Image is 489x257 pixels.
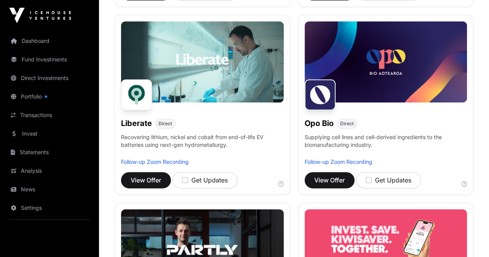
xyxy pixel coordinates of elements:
iframe: Chat Widget [450,220,489,257]
a: Statements [6,144,93,161]
a: Portfolio [6,88,93,105]
div: Get Updates [366,175,411,185]
span: Direct [158,121,172,127]
h1: Opo Bio [305,118,334,129]
a: Follow-up Zoom Recording [121,158,189,165]
img: Opo-Bio-Banner.jpg [305,21,467,102]
img: Icehouse Ventures Logo [9,8,71,23]
button: View Offer [305,172,354,188]
a: News [6,181,93,198]
p: Recovering lithium, nickel and cobalt from end-of-life EV batteries using next-gen hydrometallurgy. [121,133,284,158]
img: Liberate-Banner.jpg [121,21,284,102]
a: Follow-up Zoom Recording [305,158,372,165]
img: Liberate [121,79,152,110]
a: Direct Investments [6,70,93,87]
a: Analysis [6,162,93,179]
a: Transactions [6,107,93,124]
span: View Offer [131,175,161,185]
a: Dashboard [6,32,93,49]
span: Direct [340,121,354,127]
p: Supplying cell lines and cell-derived ingredients to the biomanufacturing industry. [305,133,467,149]
div: Get Updates [182,175,228,185]
a: Invest [6,125,93,142]
a: Settings [6,199,93,216]
a: Fund Investments [6,51,93,68]
button: Get Updates [172,172,237,188]
span: View Offer [314,175,345,185]
h1: Liberate [121,118,152,129]
img: Opo Bio [305,79,336,110]
button: Get Updates [356,172,421,188]
button: View Offer [121,172,171,188]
